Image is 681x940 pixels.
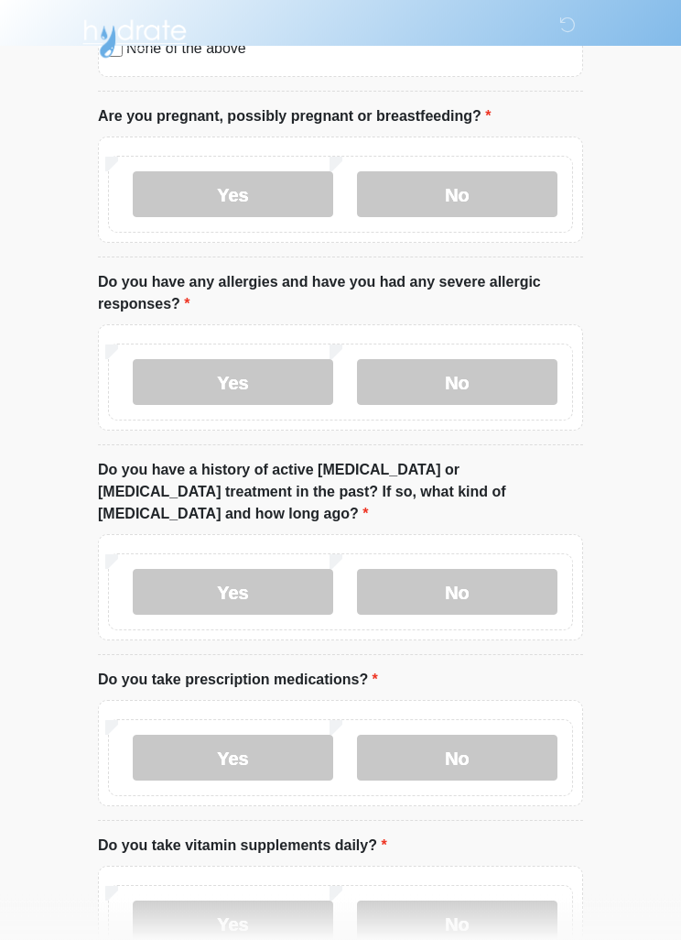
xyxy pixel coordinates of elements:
label: Yes [133,736,333,782]
label: Do you take prescription medications? [98,670,378,692]
label: Yes [133,570,333,616]
label: No [357,360,557,406]
img: Hydrate IV Bar - Scottsdale Logo [80,14,189,60]
label: No [357,570,557,616]
label: Do you have any allergies and have you had any severe allergic responses? [98,272,583,316]
label: Do you take vitamin supplements daily? [98,836,387,858]
label: No [357,736,557,782]
label: Do you have a history of active [MEDICAL_DATA] or [MEDICAL_DATA] treatment in the past? If so, wh... [98,460,583,526]
label: Are you pregnant, possibly pregnant or breastfeeding? [98,106,491,128]
label: Yes [133,360,333,406]
label: No [357,172,557,218]
label: Yes [133,172,333,218]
